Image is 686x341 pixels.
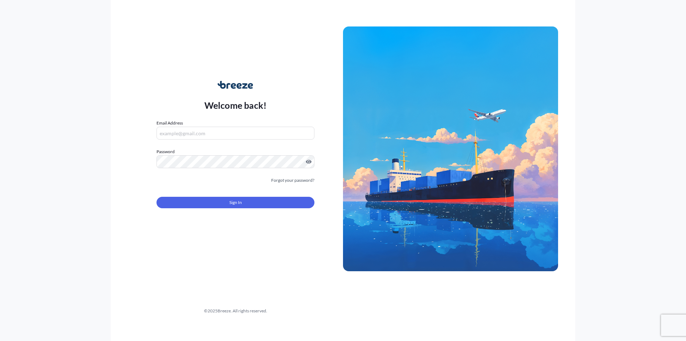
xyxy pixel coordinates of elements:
input: example@gmail.com [156,127,314,140]
div: © 2025 Breeze. All rights reserved. [128,307,343,315]
label: Password [156,148,314,155]
span: Sign In [229,199,242,206]
img: Ship illustration [343,26,558,271]
a: Forgot your password? [271,177,314,184]
p: Welcome back! [204,99,267,111]
label: Email Address [156,120,183,127]
button: Sign In [156,197,314,208]
button: Show password [306,159,312,165]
